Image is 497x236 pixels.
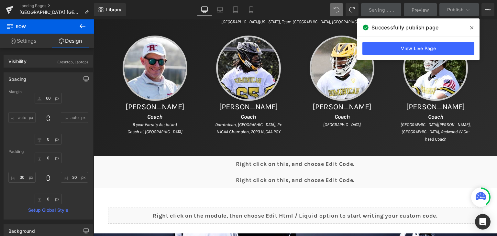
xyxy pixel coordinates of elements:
[404,3,437,16] a: Preview
[24,81,98,93] h1: [PERSON_NAME]
[118,81,192,93] h1: [PERSON_NAME]
[35,134,62,145] input: 0
[305,81,379,93] h1: [PERSON_NAME]
[481,3,494,16] button: More
[8,90,88,94] div: Margin
[54,94,69,101] i: Coach
[371,24,438,31] span: Successfully publish page
[335,94,350,101] i: Coach
[228,3,243,16] a: Tablet
[8,73,26,82] div: Spacing
[35,194,62,204] input: 0
[387,7,388,13] span: .
[475,214,491,230] div: Open Intercom Messenger
[8,172,36,183] input: 0
[412,6,429,13] span: Preview
[34,102,89,115] i: 9 year Varsity Assistant Coach at [GEOGRAPHIC_DATA]
[8,208,88,213] a: Setup Global Style
[447,7,463,12] span: Publish
[6,19,71,34] span: Row
[243,3,259,16] a: Mobile
[47,34,94,48] a: Design
[19,10,82,15] span: [GEOGRAPHIC_DATA] [GEOGRAPHIC_DATA]
[212,3,228,16] a: Laptop
[61,172,88,183] input: 0
[19,3,94,8] a: Landing Pages
[57,55,88,66] div: (Desktop, Laptop)
[8,112,36,123] input: 0
[330,3,343,16] button: Undo
[439,3,479,16] button: Publish
[8,225,35,234] div: Background
[307,102,377,123] i: [GEOGRAPHIC_DATA][PERSON_NAME], [GEOGRAPHIC_DATA], Redwood JV Co-head Coach
[35,93,62,103] input: 0
[230,102,267,108] i: [GEOGRAPHIC_DATA]
[61,112,88,123] input: 0
[147,94,162,101] i: Coach
[241,94,256,101] i: Coach
[8,149,88,154] div: Padding
[369,7,385,13] span: Saving
[197,3,212,16] a: Desktop
[346,3,359,16] button: Redo
[122,102,188,115] i: Dominican, [GEOGRAPHIC_DATA], 2x NJCAA Champion, 2023 NJCAA POY
[362,42,474,55] a: View Live Page
[106,7,121,13] span: Library
[8,55,27,64] div: Visibility
[212,81,286,93] h1: [PERSON_NAME]
[35,153,62,163] input: 0
[94,3,126,16] a: New Library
